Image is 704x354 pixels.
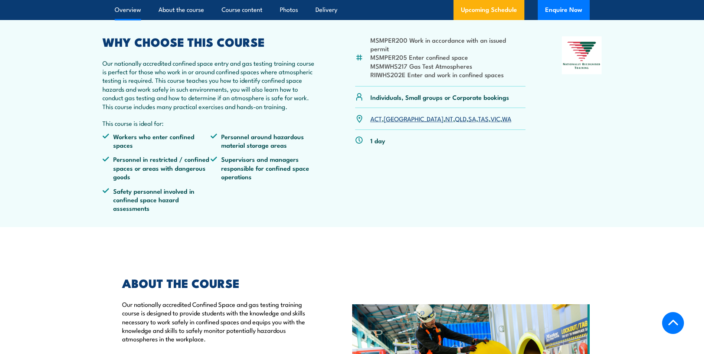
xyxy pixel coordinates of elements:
h2: ABOUT THE COURSE [122,278,318,288]
img: Nationally Recognised Training logo. [562,36,602,74]
li: Personnel around hazardous material storage areas [210,132,319,150]
p: Our nationally accredited Confined Space and gas testing training course is designed to provide s... [122,300,318,343]
li: Personnel in restricted / confined spaces or areas with dangerous goods [102,155,211,181]
li: MSMWHS217 Gas Test Atmospheres [370,62,526,70]
li: Workers who enter confined spaces [102,132,211,150]
a: [GEOGRAPHIC_DATA] [384,114,443,123]
a: TAS [478,114,489,123]
li: Safety personnel involved in confined space hazard assessments [102,187,211,213]
li: Supervisors and managers responsible for confined space operations [210,155,319,181]
li: MSMPER205 Enter confined space [370,53,526,61]
li: MSMPER200 Work in accordance with an issued permit [370,36,526,53]
h2: WHY CHOOSE THIS COURSE [102,36,319,47]
li: RIIWHS202E Enter and work in confined spaces [370,70,526,79]
a: ACT [370,114,382,123]
a: QLD [455,114,466,123]
a: NT [445,114,453,123]
a: VIC [491,114,500,123]
a: WA [502,114,511,123]
p: 1 day [370,136,385,145]
p: Our nationally accredited confined space entry and gas testing training course is perfect for tho... [102,59,319,111]
p: , , , , , , , [370,114,511,123]
p: Individuals, Small groups or Corporate bookings [370,93,509,101]
a: SA [468,114,476,123]
p: This course is ideal for: [102,119,319,127]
